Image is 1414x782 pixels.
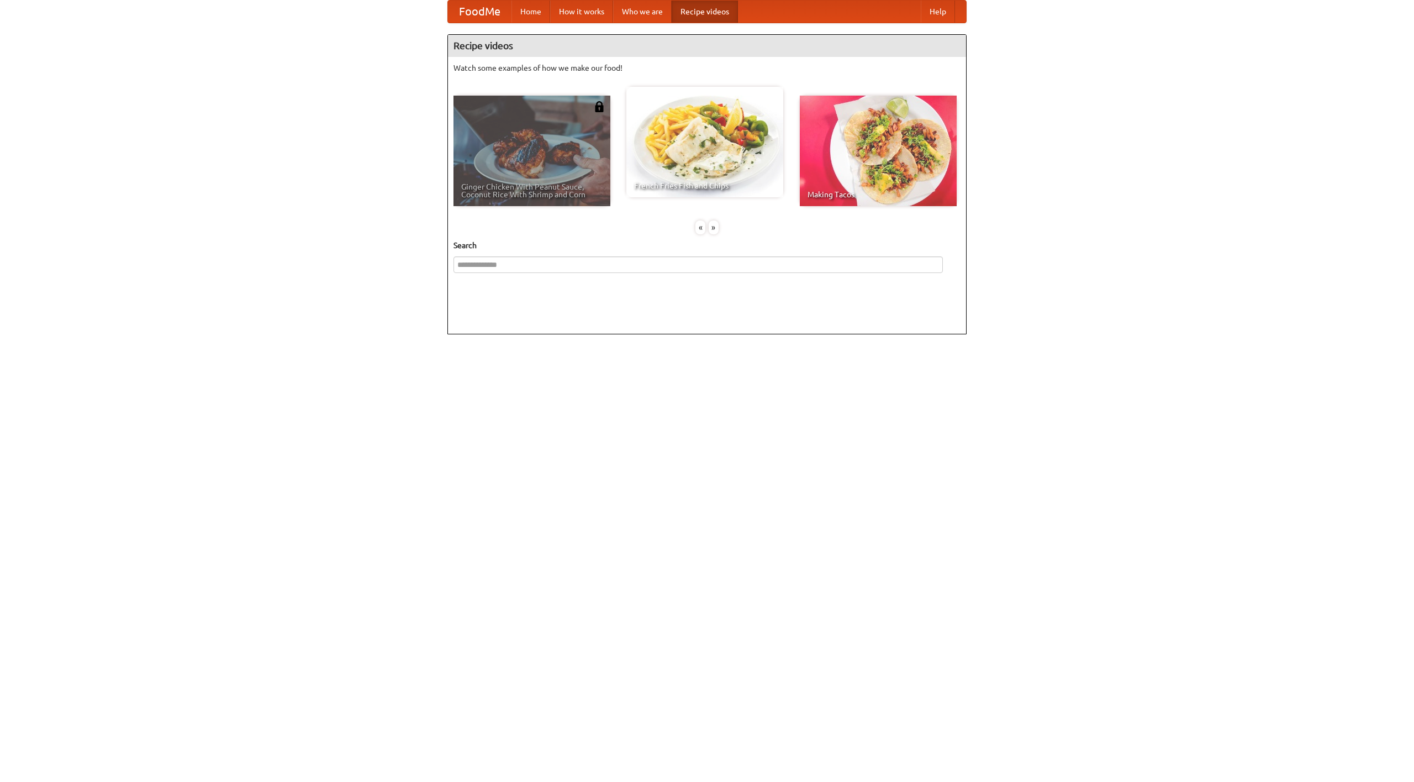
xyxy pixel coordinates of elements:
p: Watch some examples of how we make our food! [453,62,961,74]
a: FoodMe [448,1,511,23]
span: Making Tacos [808,191,949,198]
div: « [695,221,705,234]
a: Recipe videos [672,1,738,23]
a: French Fries Fish and Chips [626,87,783,197]
span: French Fries Fish and Chips [634,182,775,190]
img: 483408.png [594,101,605,112]
div: » [709,221,719,234]
a: Making Tacos [800,96,957,206]
h5: Search [453,240,961,251]
a: Home [511,1,550,23]
a: How it works [550,1,613,23]
a: Who we are [613,1,672,23]
h4: Recipe videos [448,35,966,57]
a: Help [921,1,955,23]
